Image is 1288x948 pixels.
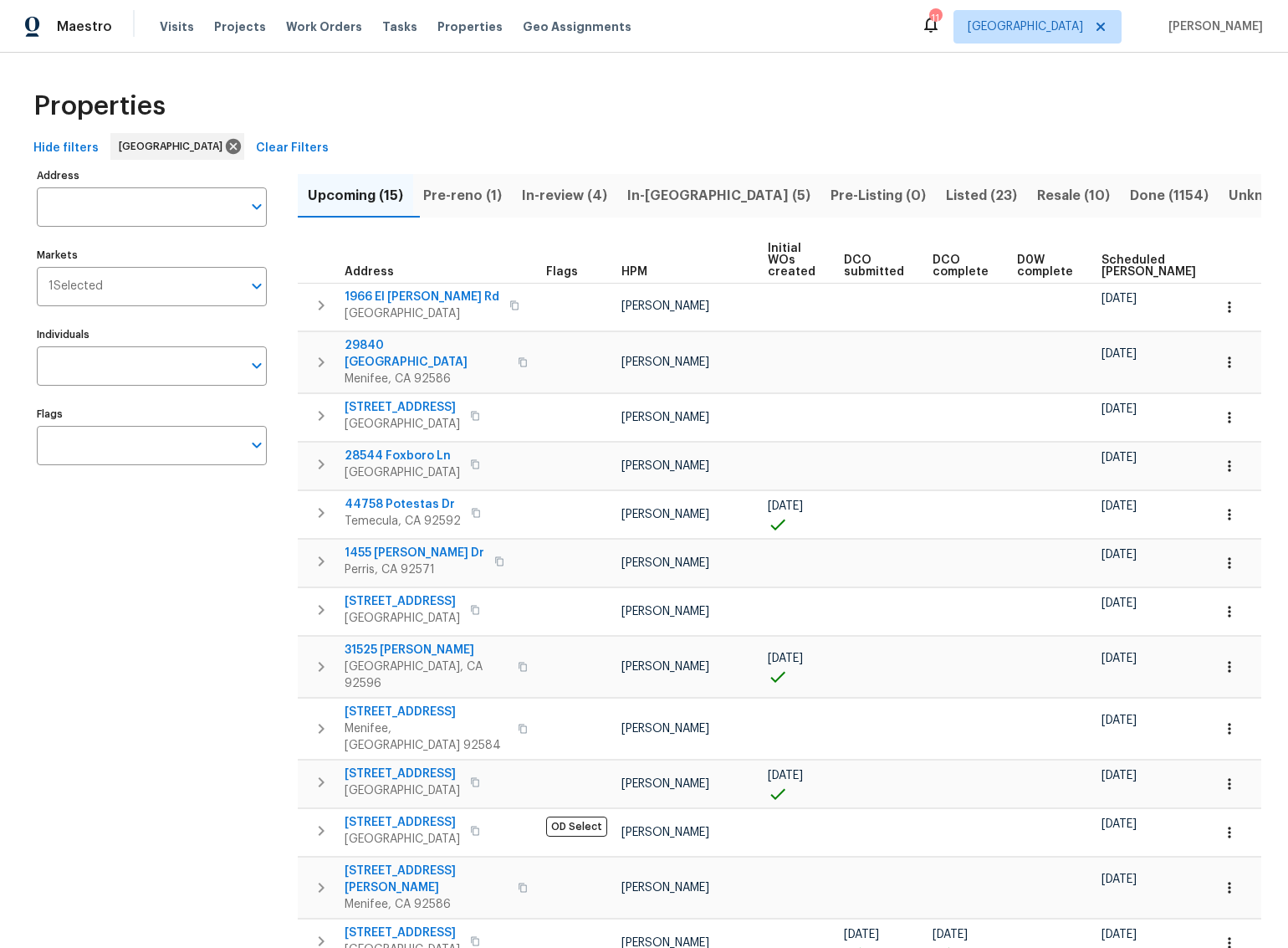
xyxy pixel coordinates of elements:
button: Open [245,195,268,218]
span: Temecula, CA 92592 [345,513,461,530]
span: HPM [621,266,647,278]
span: [DATE] [933,929,968,940]
span: [DATE] [768,653,803,664]
span: Scheduled [PERSON_NAME] [1101,254,1196,278]
span: [DATE] [1101,715,1137,726]
span: [GEOGRAPHIC_DATA] [345,610,460,627]
span: Properties [437,18,503,35]
label: Address [37,171,267,181]
span: Resale (10) [1037,184,1110,208]
span: 28544 Foxboro Ln [345,448,460,464]
span: [GEOGRAPHIC_DATA] [345,464,460,481]
span: [PERSON_NAME] [621,557,709,569]
span: DCO complete [933,254,989,278]
span: In-review (4) [522,184,607,208]
span: [GEOGRAPHIC_DATA] [345,305,499,322]
span: 1455 [PERSON_NAME] Dr [345,545,484,561]
span: [PERSON_NAME] [621,356,709,368]
span: [GEOGRAPHIC_DATA] [345,416,460,433]
span: [DATE] [1101,500,1137,512]
span: [PERSON_NAME] [621,606,709,617]
span: Geo Assignments [523,18,631,35]
button: Open [245,433,268,457]
span: [PERSON_NAME] [621,300,709,312]
span: [DATE] [1101,452,1137,464]
span: In-[GEOGRAPHIC_DATA] (5) [627,184,810,208]
span: [STREET_ADDRESS] [345,704,508,720]
span: [GEOGRAPHIC_DATA] [345,831,460,848]
span: Upcoming (15) [308,184,403,208]
span: [DATE] [1101,653,1137,664]
span: [PERSON_NAME] [621,460,709,472]
span: [DATE] [1101,403,1137,415]
span: [STREET_ADDRESS][PERSON_NAME] [345,863,508,896]
span: [DATE] [1101,348,1137,360]
span: [DATE] [1101,549,1137,561]
span: Hide filters [33,138,99,159]
span: [DATE] [1101,293,1137,305]
span: [DATE] [844,929,879,940]
span: Listed (23) [946,184,1017,208]
span: Tasks [382,21,417,33]
span: Clear Filters [256,138,329,159]
div: [GEOGRAPHIC_DATA] [110,133,244,160]
span: Done (1154) [1130,184,1209,208]
span: 1966 El [PERSON_NAME] Rd [345,289,499,305]
button: Open [245,354,268,377]
label: Individuals [37,330,267,340]
span: [PERSON_NAME] [621,778,709,790]
span: D0W complete [1017,254,1073,278]
span: [GEOGRAPHIC_DATA] [119,138,229,155]
span: Initial WOs created [768,243,815,278]
span: [DATE] [768,500,803,512]
label: Markets [37,250,267,260]
span: [STREET_ADDRESS] [345,766,460,782]
span: [PERSON_NAME] [621,882,709,894]
span: [GEOGRAPHIC_DATA] [968,18,1083,35]
span: [PERSON_NAME] [621,412,709,423]
span: [PERSON_NAME] [621,723,709,735]
span: Perris, CA 92571 [345,561,484,578]
span: [DATE] [1101,597,1137,609]
span: [STREET_ADDRESS] [345,814,460,831]
span: Menifee, CA 92586 [345,896,508,913]
span: OD Select [546,817,607,837]
button: Hide filters [27,133,105,164]
span: [PERSON_NAME] [621,661,709,673]
span: [STREET_ADDRESS] [345,593,460,610]
span: [DATE] [1101,874,1137,885]
span: [STREET_ADDRESS] [345,925,460,941]
span: 29840 [GEOGRAPHIC_DATA] [345,337,508,371]
div: 11 [929,10,941,27]
span: [PERSON_NAME] [621,509,709,520]
span: [STREET_ADDRESS] [345,399,460,416]
span: 44758 Potestas Dr [345,496,461,513]
button: Clear Filters [249,133,335,164]
span: Pre-reno (1) [423,184,502,208]
span: [DATE] [1101,818,1137,830]
span: [DATE] [768,770,803,781]
span: Maestro [57,18,112,35]
span: Projects [214,18,266,35]
span: [PERSON_NAME] [621,827,709,838]
span: Pre-Listing (0) [831,184,926,208]
button: Open [245,274,268,298]
span: Menifee, [GEOGRAPHIC_DATA] 92584 [345,720,508,754]
label: Flags [37,409,267,419]
span: 1 Selected [49,279,103,294]
span: Properties [33,98,166,115]
span: [GEOGRAPHIC_DATA], CA 92596 [345,658,508,692]
span: Menifee, CA 92586 [345,371,508,387]
span: DCO submitted [844,254,904,278]
span: [GEOGRAPHIC_DATA] [345,782,460,799]
span: [DATE] [1101,770,1137,781]
span: Address [345,266,394,278]
span: Visits [160,18,194,35]
span: [PERSON_NAME] [1162,18,1263,35]
span: 31525 [PERSON_NAME] [345,642,508,658]
span: Flags [546,266,578,278]
span: Work Orders [286,18,362,35]
span: [DATE] [1101,929,1137,940]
